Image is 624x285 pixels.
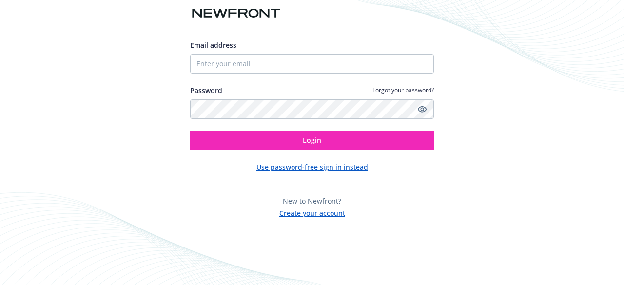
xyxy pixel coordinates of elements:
[190,5,282,22] img: Newfront logo
[279,206,345,218] button: Create your account
[190,85,222,95] label: Password
[372,86,434,94] a: Forgot your password?
[416,103,428,115] a: Show password
[190,131,434,150] button: Login
[256,162,368,172] button: Use password-free sign in instead
[190,99,434,119] input: Enter your password
[283,196,341,206] span: New to Newfront?
[303,135,321,145] span: Login
[190,54,434,74] input: Enter your email
[190,40,236,50] span: Email address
